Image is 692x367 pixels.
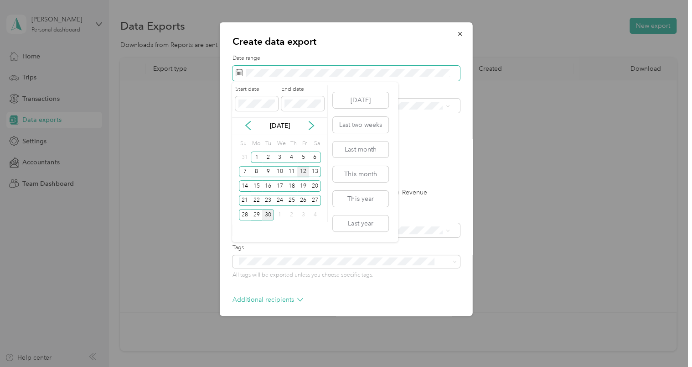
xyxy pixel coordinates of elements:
div: 17 [274,180,286,192]
div: 19 [297,180,309,192]
div: 28 [239,209,251,220]
div: 11 [286,166,298,178]
div: 1 [251,152,263,163]
div: 18 [286,180,298,192]
div: Tu [263,137,272,150]
div: 21 [239,195,251,206]
div: 14 [239,180,251,192]
div: Mo [251,137,261,150]
div: Fr [300,137,309,150]
p: [DATE] [261,121,299,131]
div: 8 [251,166,263,178]
div: Th [289,137,297,150]
div: 4 [286,152,298,163]
p: All tags will be exported unless you choose specific tags. [232,271,460,279]
iframe: Everlance-gr Chat Button Frame [641,316,692,367]
div: 15 [251,180,263,192]
div: 23 [262,195,274,206]
button: Last two weeks [333,117,388,133]
div: 29 [251,209,263,220]
div: 3 [274,152,286,163]
div: 3 [297,209,309,220]
div: We [275,137,286,150]
label: Tags [232,244,460,252]
div: 22 [251,195,263,206]
div: 25 [286,195,298,206]
button: This month [333,166,388,182]
div: 16 [262,180,274,192]
div: 31 [239,152,251,163]
div: 30 [262,209,274,220]
div: 13 [309,166,321,178]
div: Su [239,137,248,150]
div: 24 [274,195,286,206]
label: Date range [232,54,460,63]
label: End date [281,85,324,94]
div: 7 [239,166,251,178]
div: 2 [286,209,298,220]
div: 12 [297,166,309,178]
button: This year [333,191,388,207]
p: Create data export [232,35,460,48]
div: 26 [297,195,309,206]
div: 5 [297,152,309,163]
div: 6 [309,152,321,163]
div: Sa [312,137,321,150]
div: 9 [262,166,274,178]
div: 1 [274,209,286,220]
button: Last month [333,142,388,157]
div: 20 [309,180,321,192]
div: 10 [274,166,286,178]
div: 27 [309,195,321,206]
button: Last year [333,215,388,231]
label: Revenue [392,189,427,196]
div: 4 [309,209,321,220]
button: [DATE] [333,92,388,108]
label: Start date [235,85,278,94]
div: 2 [262,152,274,163]
p: Additional recipients [232,295,303,304]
